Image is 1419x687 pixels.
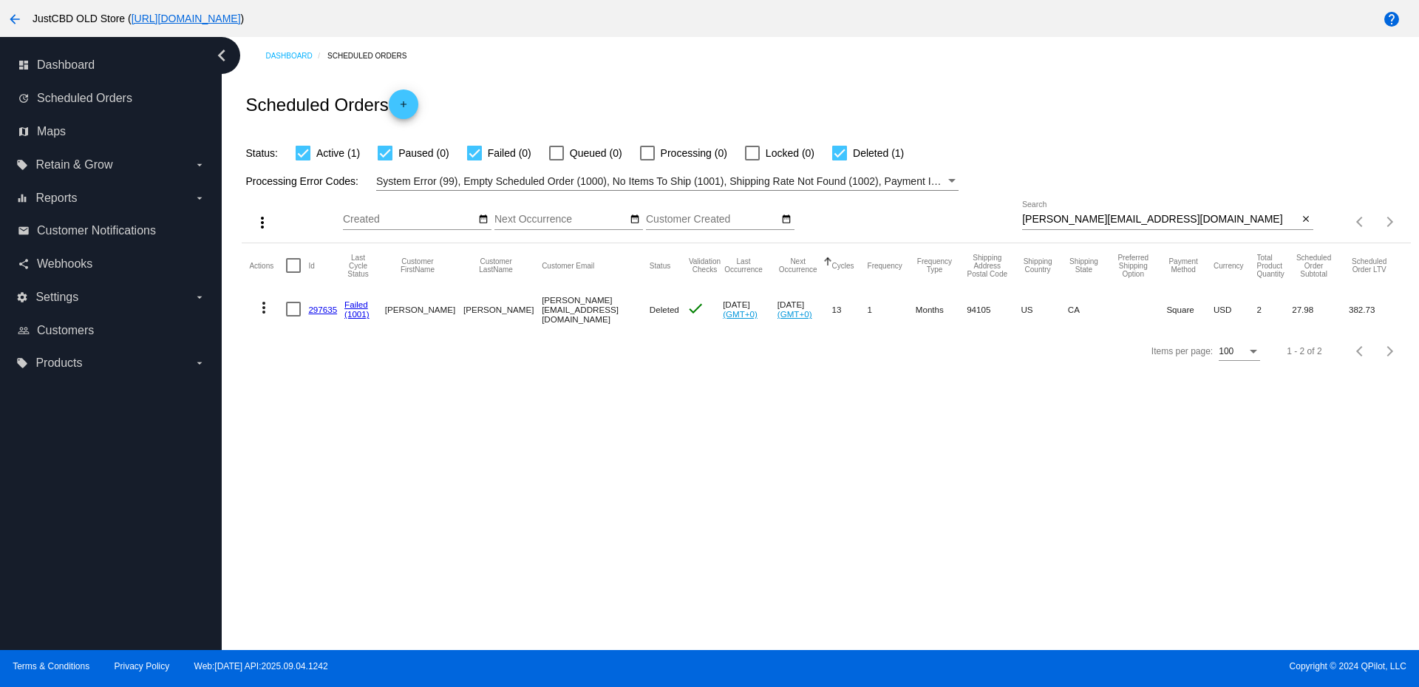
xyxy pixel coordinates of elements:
[868,288,916,331] mat-cell: 1
[1214,288,1257,331] mat-cell: USD
[18,120,205,143] a: map Maps
[308,305,337,314] a: 297635
[650,305,679,314] span: Deleted
[115,661,170,671] a: Privacy Policy
[542,261,594,270] button: Change sorting for CustomerEmail
[210,44,234,67] i: chevron_left
[18,319,205,342] a: people_outline Customers
[478,214,489,226] mat-icon: date_range
[1346,207,1375,237] button: Previous page
[255,299,273,317] mat-icon: more_vert
[344,299,368,309] a: Failed
[16,192,28,204] i: equalizer
[398,144,449,162] span: Paused (0)
[1349,257,1390,274] button: Change sorting for LifetimeValue
[18,126,30,138] i: map
[853,144,904,162] span: Deleted (1)
[18,53,205,77] a: dashboard Dashboard
[194,159,205,171] i: arrow_drop_down
[1257,243,1293,288] mat-header-cell: Total Product Quantity
[1292,254,1335,278] button: Change sorting for Subtotal
[6,10,24,28] mat-icon: arrow_back
[1292,288,1349,331] mat-cell: 27.98
[37,224,156,237] span: Customer Notifications
[463,288,542,331] mat-cell: [PERSON_NAME]
[1022,214,1298,226] input: Search
[1166,257,1200,274] button: Change sorting for PaymentMethod.Type
[1287,346,1321,356] div: 1 - 2 of 2
[1214,261,1244,270] button: Change sorting for CurrencyIso
[1346,336,1375,366] button: Previous page
[13,661,89,671] a: Terms & Conditions
[542,288,650,331] mat-cell: [PERSON_NAME][EMAIL_ADDRESS][DOMAIN_NAME]
[327,44,420,67] a: Scheduled Orders
[1298,212,1313,228] button: Clear
[35,291,78,304] span: Settings
[16,357,28,369] i: local_offer
[37,125,66,138] span: Maps
[1166,288,1214,331] mat-cell: Square
[265,44,327,67] a: Dashboard
[1068,257,1100,274] button: Change sorting for ShippingState
[661,144,727,162] span: Processing (0)
[245,175,358,187] span: Processing Error Codes:
[1068,288,1113,331] mat-cell: CA
[16,291,28,303] i: settings
[132,13,241,24] a: [URL][DOMAIN_NAME]
[494,214,627,226] input: Next Occurrence
[1383,10,1401,28] mat-icon: help
[916,288,967,331] mat-cell: Months
[1021,257,1054,274] button: Change sorting for ShippingCountry
[687,243,723,288] mat-header-cell: Validation Checks
[570,144,622,162] span: Queued (0)
[967,288,1021,331] mat-cell: 94105
[343,214,476,226] input: Created
[253,214,271,231] mat-icon: more_vert
[395,99,412,117] mat-icon: add
[832,288,868,331] mat-cell: 13
[194,357,205,369] i: arrow_drop_down
[1257,288,1293,331] mat-cell: 2
[245,89,418,119] h2: Scheduled Orders
[1021,288,1067,331] mat-cell: US
[385,257,450,274] button: Change sorting for CustomerFirstName
[777,288,832,331] mat-cell: [DATE]
[488,144,531,162] span: Failed (0)
[916,257,953,274] button: Change sorting for FrequencyType
[37,58,95,72] span: Dashboard
[376,172,959,191] mat-select: Filter by Processing Error Codes
[766,144,814,162] span: Locked (0)
[1301,214,1311,226] mat-icon: close
[463,257,528,274] button: Change sorting for CustomerLastName
[33,13,244,24] span: JustCBD OLD Store ( )
[18,87,205,110] a: update Scheduled Orders
[385,288,463,331] mat-cell: [PERSON_NAME]
[1375,207,1405,237] button: Next page
[35,192,77,205] span: Reports
[723,257,764,274] button: Change sorting for LastOccurrenceUtc
[245,147,278,159] span: Status:
[646,214,779,226] input: Customer Created
[37,92,132,105] span: Scheduled Orders
[1151,346,1213,356] div: Items per page:
[832,261,854,270] button: Change sorting for Cycles
[18,92,30,104] i: update
[308,261,314,270] button: Change sorting for Id
[868,261,902,270] button: Change sorting for Frequency
[1219,347,1260,357] mat-select: Items per page:
[722,661,1406,671] span: Copyright © 2024 QPilot, LLC
[316,144,360,162] span: Active (1)
[18,325,30,336] i: people_outline
[1349,288,1403,331] mat-cell: 382.73
[687,299,704,317] mat-icon: check
[723,288,777,331] mat-cell: [DATE]
[18,252,205,276] a: share Webhooks
[344,309,370,319] a: (1001)
[1219,346,1233,356] span: 100
[344,254,372,278] button: Change sorting for LastProcessingCycleId
[1113,254,1153,278] button: Change sorting for PreferredShippingOption
[18,258,30,270] i: share
[194,291,205,303] i: arrow_drop_down
[249,243,286,288] mat-header-cell: Actions
[650,261,670,270] button: Change sorting for Status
